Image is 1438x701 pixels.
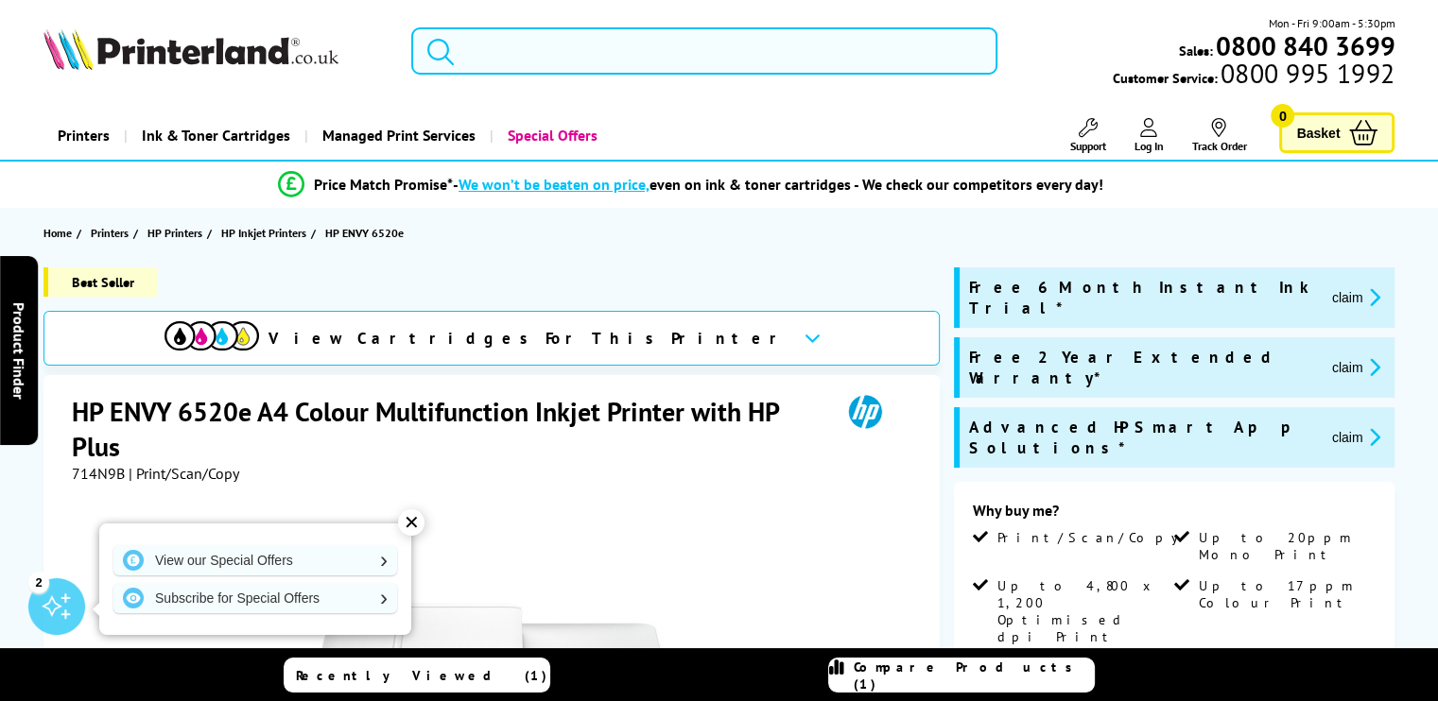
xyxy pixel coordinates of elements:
span: Product Finder [9,302,28,400]
a: HP Printers [147,223,207,243]
div: - even on ink & toner cartridges - We check our competitors every day! [453,175,1103,194]
img: View Cartridges [165,321,259,350]
span: Basket [1296,120,1340,145]
a: Recently Viewed (1) [284,658,550,692]
span: Sales: [1178,42,1212,60]
a: Special Offers [490,111,612,160]
a: HP ENVY 6520e [325,223,408,243]
a: Basket 0 [1279,112,1395,153]
a: Support [1069,118,1105,153]
b: 0800 840 3699 [1215,28,1395,63]
span: HP Inkjet Printers [221,223,306,243]
span: Ink & Toner Cartridges [142,111,290,160]
a: Ink & Toner Cartridges [124,111,304,160]
img: Printerland Logo [43,28,338,70]
span: Support [1069,139,1105,153]
a: Managed Print Services [304,111,490,160]
span: 714N9B [72,464,125,483]
span: Advanced HP Smart App Solutions* [969,417,1317,458]
span: Log In [1134,139,1163,153]
a: Printers [91,223,133,243]
a: Compare Products (1) [828,658,1095,692]
button: promo-description [1326,356,1386,378]
span: Price Match Promise* [314,175,453,194]
span: Up to 20ppm Mono Print [1199,529,1372,563]
a: Printerland Logo [43,28,388,74]
span: HP ENVY 6520e [325,223,404,243]
span: HP Printers [147,223,202,243]
a: 0800 840 3699 [1212,37,1395,55]
span: Up to 17ppm Colour Print [1199,577,1372,611]
a: Printers [43,111,124,160]
div: 2 [28,572,49,592]
a: View our Special Offers [113,545,397,575]
a: Home [43,223,77,243]
span: Compare Products (1) [854,658,1094,692]
button: promo-description [1326,286,1386,308]
span: Customer Service: [1113,64,1395,87]
span: Free 2 Year Extended Warranty* [969,347,1317,388]
span: Home [43,223,72,243]
h1: HP ENVY 6520e A4 Colour Multifunction Inkjet Printer with HP Plus [72,394,822,464]
span: Mon - Fri 9:00am - 5:30pm [1268,14,1395,32]
button: promo-description [1326,426,1386,448]
span: We won’t be beaten on price, [459,175,650,194]
span: Recently Viewed (1) [296,667,547,684]
span: Free 6 Month Instant Ink Trial* [969,277,1317,318]
div: ✕ [398,509,424,536]
img: HP [822,394,909,429]
span: Best Seller [43,267,158,297]
a: Track Order [1191,118,1246,153]
div: Why buy me? [973,501,1377,529]
span: | Print/Scan/Copy [129,464,239,483]
a: Subscribe for Special Offers [113,583,397,613]
span: View Cartridges For This Printer [269,328,788,349]
li: modal_Promise [9,168,1372,201]
span: Up to 4,800 x 1,200 Optimised dpi Print [997,577,1170,645]
span: 0 [1271,104,1294,128]
a: HP Inkjet Printers [221,223,311,243]
span: Print/Scan/Copy [997,529,1192,546]
span: Printers [91,223,129,243]
a: Log In [1134,118,1163,153]
span: 0800 995 1992 [1218,64,1395,82]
